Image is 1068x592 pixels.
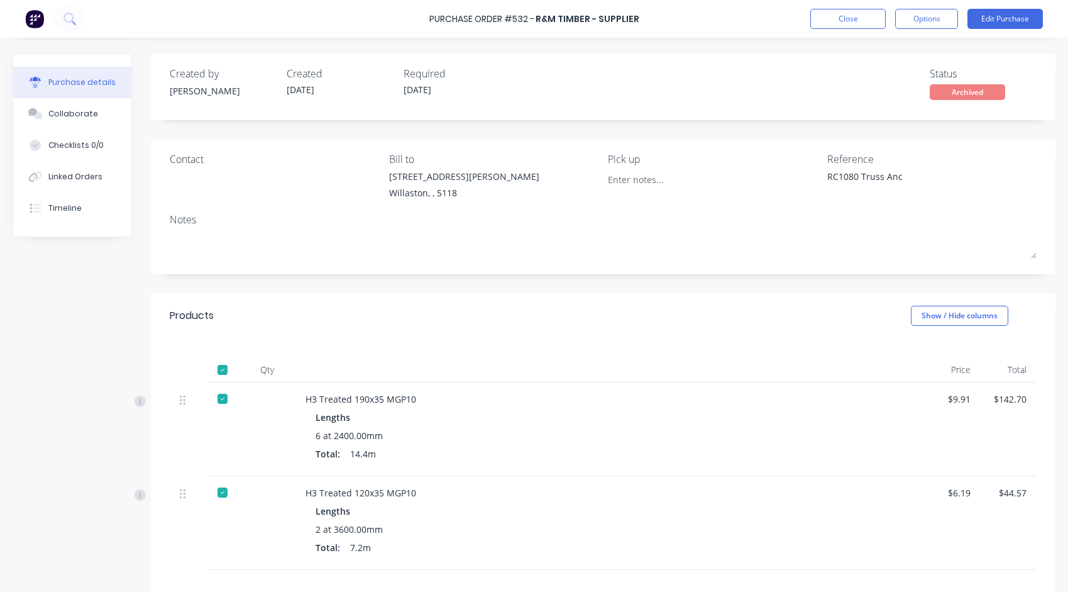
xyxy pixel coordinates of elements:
[287,66,394,81] div: Created
[170,84,277,98] div: [PERSON_NAME]
[239,357,295,383] div: Qty
[911,306,1008,326] button: Show / Hide columns
[389,152,599,167] div: Bill to
[934,393,971,406] div: $9.91
[170,152,380,167] div: Contact
[827,152,1037,167] div: Reference
[924,357,981,383] div: Price
[389,186,539,199] div: Willaston, , 5118
[170,308,214,323] div: Products
[827,170,984,198] textarea: RC1080 Truss Anc
[930,66,1037,81] div: Status
[13,130,131,161] button: Checklists 0/0
[981,357,1037,383] div: Total
[608,152,818,167] div: Pick up
[316,447,340,461] span: Total:
[930,84,1005,100] div: Archived
[429,13,534,26] div: Purchase Order #532 -
[48,140,104,151] div: Checklists 0/0
[934,486,971,500] div: $6.19
[389,170,539,183] div: [STREET_ADDRESS][PERSON_NAME]
[608,170,722,189] input: Enter notes...
[13,193,131,224] button: Timeline
[991,486,1027,500] div: $44.57
[48,203,82,214] div: Timeline
[25,9,44,28] img: Factory
[170,212,1037,227] div: Notes
[967,9,1043,29] button: Edit Purchase
[306,486,914,500] div: H3 Treated 120x35 MGP10
[306,393,914,406] div: H3 Treated 190x35 MGP10
[350,447,376,461] span: 14.4m
[536,13,639,26] div: R&M Timber - Supplier
[991,393,1027,406] div: $142.70
[895,9,958,29] button: Options
[13,161,131,193] button: Linked Orders
[404,66,510,81] div: Required
[48,77,116,88] div: Purchase details
[316,429,383,442] span: 6 at 2400.00mm
[48,108,98,120] div: Collaborate
[316,505,350,518] span: Lengths
[13,98,131,130] button: Collaborate
[170,66,277,81] div: Created by
[316,523,383,536] span: 2 at 3600.00mm
[13,67,131,98] button: Purchase details
[48,171,102,182] div: Linked Orders
[316,411,350,424] span: Lengths
[810,9,886,29] button: Close
[350,541,371,554] span: 7.2m
[316,541,340,554] span: Total:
